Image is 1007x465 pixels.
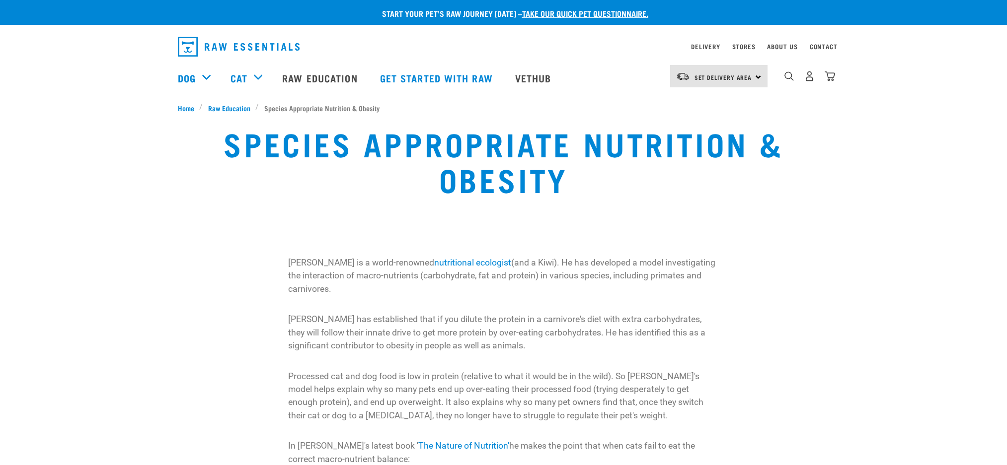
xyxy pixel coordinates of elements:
[522,11,648,15] a: take our quick pet questionnaire.
[288,256,719,295] p: [PERSON_NAME] is a world-renowned (and a Kiwi). He has developed a model investigating the intera...
[203,103,255,113] a: Raw Education
[804,71,815,81] img: user.png
[288,370,719,422] p: Processed cat and dog food is low in protein (relative to what it would be in the wild). So [PERS...
[288,313,719,352] p: [PERSON_NAME] has established that if you dilute the protein in a carnivore's diet with extra car...
[767,45,797,48] a: About Us
[178,103,194,113] span: Home
[178,37,300,57] img: Raw Essentials Logo
[695,75,752,79] span: Set Delivery Area
[418,441,509,451] a: The Nature of Nutrition'
[505,58,564,98] a: Vethub
[272,58,370,98] a: Raw Education
[178,103,200,113] a: Home
[676,72,690,81] img: van-moving.png
[784,71,794,81] img: home-icon-1@2x.png
[732,45,756,48] a: Stores
[691,45,720,48] a: Delivery
[186,125,821,197] h1: Species Appropriate Nutrition & Obesity
[178,103,830,113] nav: breadcrumbs
[208,103,250,113] span: Raw Education
[231,70,247,85] a: Cat
[825,71,835,81] img: home-icon@2x.png
[434,258,511,267] a: nutritional ecologist
[170,33,838,61] nav: dropdown navigation
[178,70,196,85] a: Dog
[810,45,838,48] a: Contact
[370,58,505,98] a: Get started with Raw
